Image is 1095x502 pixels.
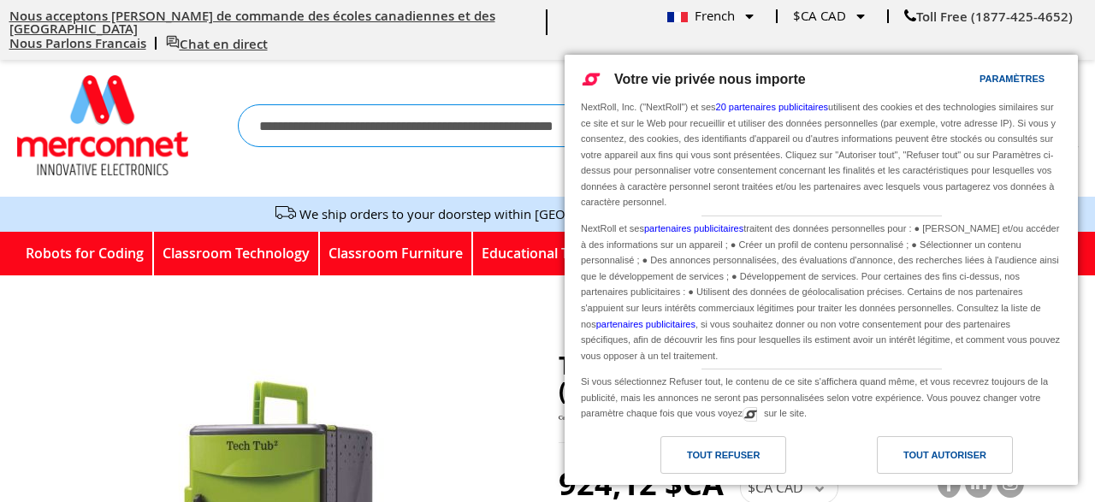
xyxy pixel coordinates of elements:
a: Toll Free (1877-425-4652) [904,8,1073,26]
div: Si vous sélectionnez Refuser tout, le contenu de ce site s'affichera quand même, et vous recevrez... [577,369,1065,423]
a: store logo [17,75,188,175]
img: live chat [166,35,180,49]
a: Robots for Coding [17,232,154,275]
a: Educational Toys [473,232,601,275]
span: French [667,7,735,24]
div: NextRoll, Inc. ("NextRoll") et ses utilisent des cookies et des technologies similaires sur ce si... [577,97,1065,212]
a: Classroom Furniture [320,232,473,275]
img: Copernicus [559,405,584,431]
span: $CA [793,7,817,24]
a: Tout refuser [575,436,821,482]
a: Classroom Technology [154,232,320,275]
a: partenaires publicitaires [596,319,695,329]
span: Tech Tub2 with USB- holds 10 iPads. (FTT1100-USB) [559,349,979,409]
a: We ship orders to your doorstep within [GEOGRAPHIC_DATA] and [GEOGRAPHIC_DATA]! [299,205,820,222]
a: Nous acceptons [PERSON_NAME] de commande des écoles canadiennes et des [GEOGRAPHIC_DATA] [9,7,495,38]
span: $CA [748,478,772,497]
div: Tout autoriser [903,446,986,464]
a: partenaires publicitaires [644,223,743,233]
span: CAD [776,478,803,497]
span: CAD [820,7,846,24]
a: Paramètres [950,65,991,97]
img: French.png [667,12,688,22]
div: NextRoll et ses traitent des données personnelles pour : ● [PERSON_NAME] et/ou accéder à des info... [577,216,1065,365]
a: 20 partenaires publicitaires [716,102,828,112]
div: Paramètres [980,69,1045,88]
a: Chat en direct [166,35,268,53]
div: Tout refuser [687,446,760,464]
a: Nous Parlons Francais [9,34,146,52]
span: Votre vie privée nous importe [614,72,806,86]
a: Copernicus [559,418,584,434]
a: Tout autoriser [821,436,1068,482]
